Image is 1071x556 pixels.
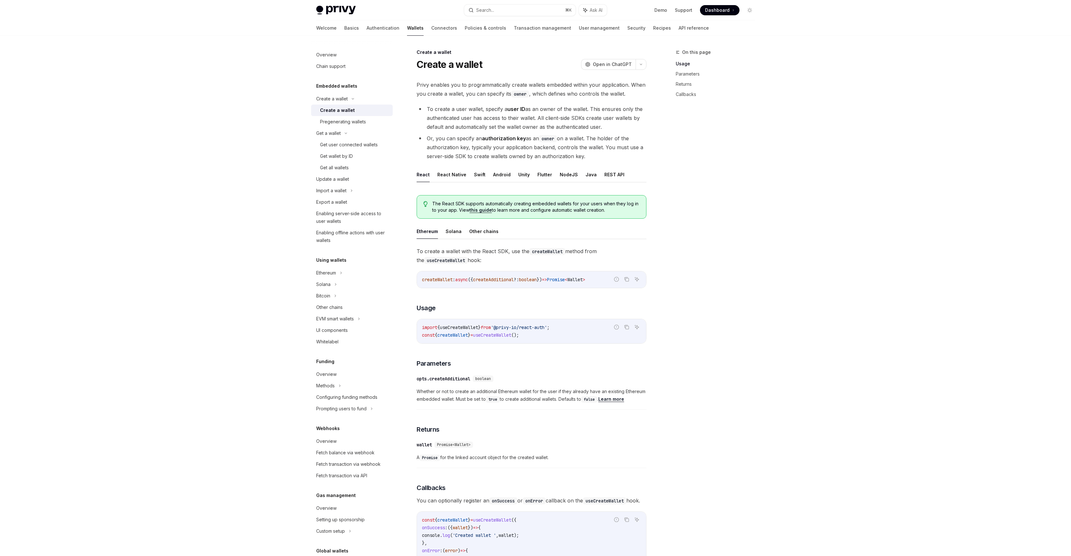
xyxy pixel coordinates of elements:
span: wallet [499,532,514,538]
a: Overview [311,369,393,380]
code: useCreateWallet [424,257,468,264]
span: : [453,277,455,282]
button: Copy the contents from the code block [623,275,631,283]
div: Get a wallet [316,129,341,137]
span: ⌘ K [565,8,572,13]
span: boolean [519,277,537,282]
div: wallet [417,442,432,448]
a: Transaction management [514,20,571,36]
code: useCreateWallet [583,497,626,504]
h5: Global wallets [316,547,348,555]
a: Fetch balance via webhook [311,447,393,458]
a: Welcome [316,20,337,36]
a: Learn more [598,396,624,402]
span: ( [442,548,445,553]
code: createWallet [529,248,565,255]
span: }) [468,525,473,530]
span: ?: [514,277,519,282]
span: (); [511,332,519,338]
div: Overview [316,370,337,378]
div: Get user connected wallets [320,141,378,149]
span: } [468,332,470,338]
button: Unity [518,167,530,182]
span: To create a wallet with the React SDK, use the method from the hook: [417,247,646,265]
div: Update a wallet [316,175,349,183]
span: = [470,517,473,523]
a: Enabling server-side access to user wallets [311,208,393,227]
span: useCreateWallet [473,517,511,523]
span: { [437,325,440,330]
div: Bitcoin [316,292,330,300]
span: const [422,517,435,523]
div: Create a wallet [417,49,646,55]
span: { [465,548,468,553]
strong: user ID [507,106,525,112]
strong: authorization key [482,135,526,142]
span: import [422,325,437,330]
span: }, [422,540,427,546]
code: owner [511,91,529,98]
span: from [481,325,491,330]
span: = [470,332,473,338]
div: Enabling offline actions with user wallets [316,229,389,244]
a: Policies & controls [465,20,506,36]
span: Dashboard [705,7,730,13]
span: < [565,277,567,282]
button: Swift [474,167,485,182]
span: createWallet [437,517,468,523]
span: > [583,277,585,282]
span: ) [458,548,460,553]
span: Usage [417,304,436,312]
div: Pregenerating wallets [320,118,366,126]
a: Connectors [431,20,457,36]
a: Export a wallet [311,196,393,208]
button: NodeJS [560,167,578,182]
button: Solana [446,224,462,239]
div: Create a wallet [316,95,348,103]
a: Create a wallet [311,105,393,116]
svg: Tip [423,201,428,207]
a: Fetch transaction via API [311,470,393,481]
a: this guide [470,207,492,213]
a: API reference [679,20,709,36]
span: Returns [417,425,440,434]
div: Export a wallet [316,198,347,206]
span: }) [537,277,542,282]
h5: Embedded wallets [316,82,357,90]
a: Get wallet by ID [311,150,393,162]
span: ({ [448,525,453,530]
button: Java [586,167,597,182]
button: Report incorrect code [612,516,621,524]
a: Dashboard [700,5,739,15]
span: useCreateWallet [440,325,478,330]
span: onSuccess [422,525,445,530]
span: Promise [547,277,565,282]
span: ; [547,325,550,330]
div: Fetch transaction via API [316,472,367,479]
div: Other chains [316,304,343,311]
a: Update a wallet [311,173,393,185]
span: : [445,525,448,530]
button: Copy the contents from the code block [623,516,631,524]
button: Report incorrect code [612,275,621,283]
button: Ask AI [579,4,607,16]
span: async [455,277,468,282]
div: Chain support [316,62,346,70]
a: Whitelabel [311,336,393,347]
h5: Webhooks [316,425,340,432]
button: React [417,167,430,182]
span: console [422,532,440,538]
span: => [473,525,478,530]
div: Create a wallet [320,106,355,114]
div: Ethereum [316,269,336,277]
button: Ask AI [633,516,641,524]
span: '@privy-io/react-auth' [491,325,547,330]
a: Chain support [311,61,393,72]
span: Callbacks [417,483,446,492]
span: A for the linked account object for the created wallet. [417,454,646,461]
span: ({ [468,277,473,282]
li: Or, you can specify an as an on a wallet. The holder of the authorization key, typically your app... [417,134,646,161]
span: boolean [475,376,491,381]
span: onError [422,548,440,553]
a: Enabling offline actions with user wallets [311,227,393,246]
